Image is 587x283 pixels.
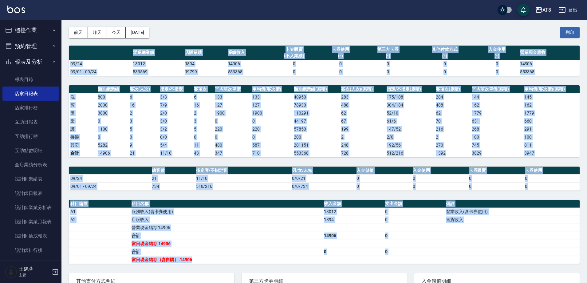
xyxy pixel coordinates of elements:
[2,87,59,101] a: 店家日報表
[340,109,385,117] td: 62
[69,133,96,141] td: 接髮
[292,101,339,109] td: 78930
[523,141,580,149] td: 811
[2,101,59,115] a: 店家排行榜
[322,200,384,208] th: 收入金額
[192,149,213,157] td: 43
[364,53,413,59] div: (-)
[470,85,523,93] th: 平均項次單價(累積)
[183,68,227,76] td: 19799
[251,133,292,141] td: 0
[159,133,193,141] td: 0 / 0
[213,93,251,101] td: 133
[150,182,195,190] td: 734
[69,174,150,182] td: 09/24
[159,101,193,109] td: 7 / 9
[130,208,322,216] td: 服務收入(含卡券使用)
[518,46,580,60] th: 營業現金應收
[69,200,130,208] th: 科目編號
[321,46,360,53] div: 卡券使用
[416,46,474,53] div: 其他付款方式
[96,133,128,141] td: 0
[128,109,159,117] td: 2
[444,216,580,224] td: 售貨收入
[192,117,213,125] td: 3
[130,248,322,256] td: 合計
[340,93,385,101] td: 283
[384,216,445,224] td: 0
[128,101,159,109] td: 16
[130,232,322,240] td: 合計
[130,200,322,208] th: 科目名稱
[340,101,385,109] td: 488
[444,200,580,208] th: 備註
[192,93,213,101] td: 6
[213,141,251,149] td: 480
[159,85,193,93] th: 指定/不指定
[434,109,470,117] td: 62
[362,60,414,68] td: 0
[271,46,317,53] div: 卡券販賣
[107,27,126,38] button: 今天
[130,240,322,248] td: 當日現金結存:14906
[517,4,530,16] button: save
[69,125,96,133] td: 護
[321,53,360,59] div: (-)
[2,72,59,87] a: 報表目錄
[96,85,128,93] th: 類別總業績
[131,68,183,76] td: 533569
[213,133,251,141] td: 0
[384,200,445,208] th: 支出金額
[159,93,193,101] td: 3 / 3
[195,182,291,190] td: 518/216
[477,53,517,59] div: (-)
[96,109,128,117] td: 3800
[2,229,59,243] a: 設計師抽成報表
[475,68,518,76] td: 0
[414,60,475,68] td: 0
[271,53,317,59] div: (不入業績)
[322,232,384,240] td: 14906
[542,6,551,14] div: AT8
[130,224,322,232] td: 營業現金結存:14906
[523,109,580,117] td: 1779
[69,46,580,76] table: a dense table
[159,141,193,149] td: 5 / 4
[523,93,580,101] td: 145
[322,216,384,224] td: 1894
[385,149,434,157] td: 512/216
[96,117,128,125] td: 0
[523,133,580,141] td: 100
[355,182,411,190] td: 0
[2,144,59,158] a: 互助點數明細
[69,167,580,191] table: a dense table
[19,272,50,278] p: 主管
[434,85,470,93] th: 客項次(累積)
[384,248,445,256] td: 0
[411,167,467,175] th: 入金使用
[319,68,362,76] td: 0
[523,117,580,125] td: 660
[69,101,96,109] td: 剪
[251,117,292,125] td: 0
[192,125,213,133] td: 5
[69,182,150,190] td: 09/01 - 09/24
[385,117,434,125] td: 61 / 6
[128,149,159,157] td: 21
[96,101,128,109] td: 2030
[523,174,580,182] td: 0
[2,257,59,272] a: 店販抽成明細
[434,141,470,149] td: 270
[251,109,292,117] td: 1900
[131,46,183,60] th: 營業總業績
[319,60,362,68] td: 0
[340,149,385,157] td: 728
[192,133,213,141] td: 0
[69,216,130,224] td: A2
[2,54,59,70] button: 報表及分析
[159,149,193,157] td: 11/10
[292,85,339,93] th: 類別總業績(累積)
[270,60,319,68] td: 0
[251,125,292,133] td: 220
[251,141,292,149] td: 587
